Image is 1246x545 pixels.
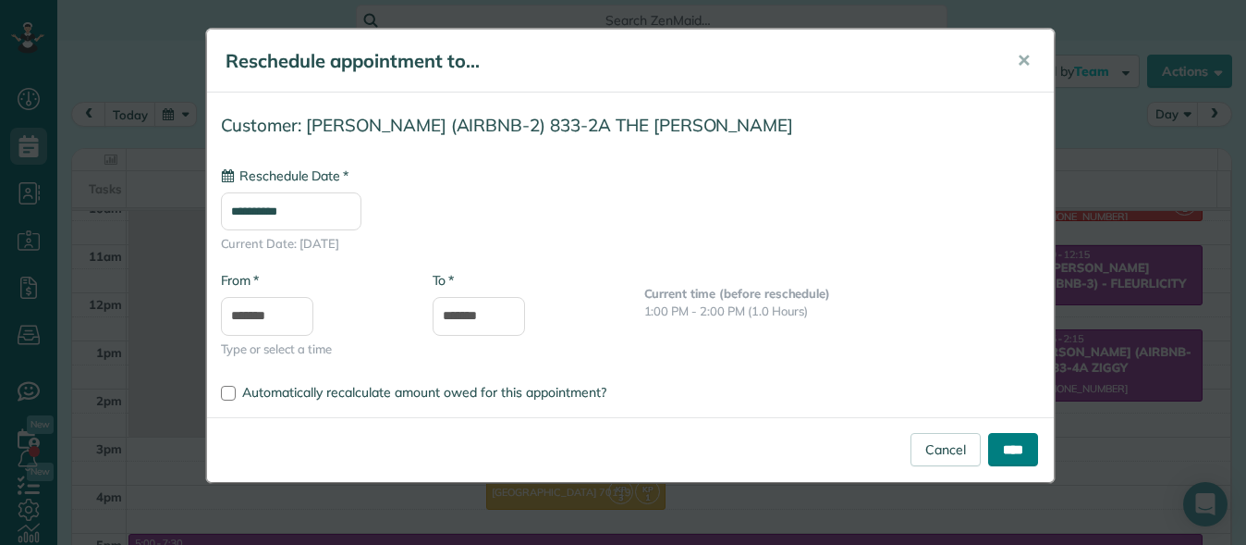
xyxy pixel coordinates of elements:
[221,167,348,185] label: Reschedule Date
[433,271,454,290] label: To
[226,48,991,74] h5: Reschedule appointment to...
[242,384,606,401] span: Automatically recalculate amount owed for this appointment?
[221,116,1040,135] h4: Customer: [PERSON_NAME] (AIRBNB-2) 833-2A THE [PERSON_NAME]
[1017,50,1031,71] span: ✕
[221,271,259,290] label: From
[221,235,1040,253] span: Current Date: [DATE]
[644,286,831,301] b: Current time (before reschedule)
[644,303,1040,320] p: 1:00 PM - 2:00 PM (1.0 Hours)
[910,433,981,466] a: Cancel
[221,341,405,358] span: Type or select a time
